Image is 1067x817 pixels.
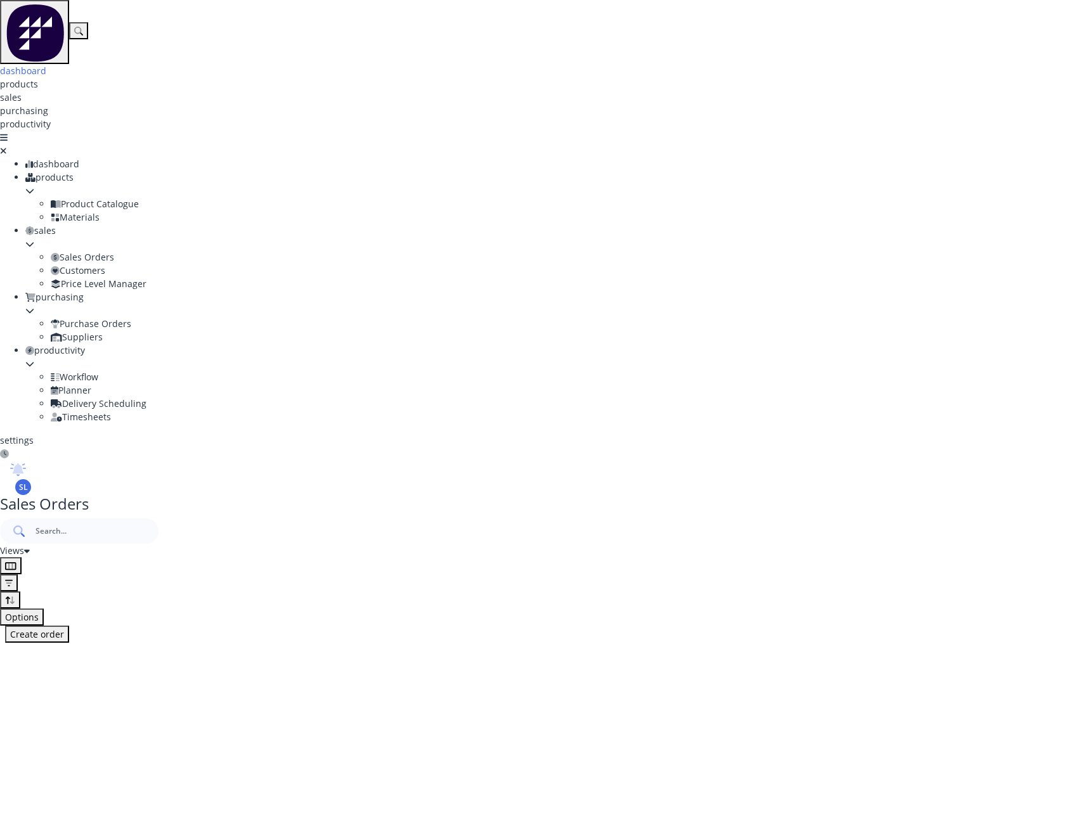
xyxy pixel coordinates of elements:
div: Timesheets [51,410,1067,423]
div: Purchase Orders [51,317,1067,330]
img: Factory [5,2,64,62]
div: Customers [51,264,1067,277]
div: Planner [51,383,1067,397]
div: Product Catalogue [51,197,1067,210]
div: productivity [25,344,1067,357]
button: Create order [5,626,69,643]
div: Delivery Scheduling [51,397,1067,410]
div: purchasing [25,290,1067,304]
div: Price Level Manager [51,277,1067,290]
div: Workflow [51,370,1067,383]
span: SL [19,482,28,493]
div: products [25,170,1067,184]
div: sales [25,224,1067,237]
div: Suppliers [51,330,1067,344]
div: Materials [51,210,1067,224]
input: Search... [36,518,159,544]
div: Sales Orders [51,250,1067,264]
div: dashboard [25,157,1067,170]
